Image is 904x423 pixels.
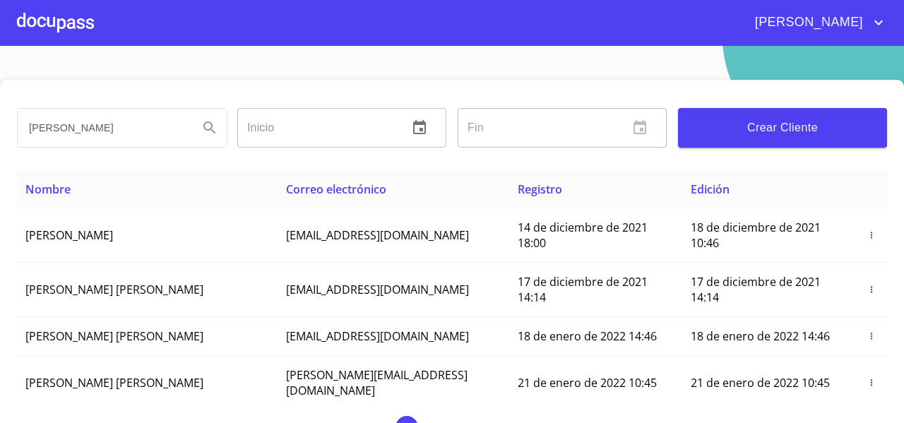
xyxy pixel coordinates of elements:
span: 17 de diciembre de 2021 14:14 [691,274,821,305]
span: Correo electrónico [286,181,386,197]
span: [EMAIL_ADDRESS][DOMAIN_NAME] [286,328,469,344]
span: Nombre [25,181,71,197]
span: 18 de diciembre de 2021 10:46 [691,220,821,251]
span: 14 de diciembre de 2021 18:00 [518,220,648,251]
span: 21 de enero de 2022 10:45 [518,375,657,391]
span: [PERSON_NAME][EMAIL_ADDRESS][DOMAIN_NAME] [286,367,468,398]
span: 21 de enero de 2022 10:45 [691,375,830,391]
span: 17 de diciembre de 2021 14:14 [518,274,648,305]
input: search [18,109,187,147]
span: [PERSON_NAME] [PERSON_NAME] [25,328,203,344]
span: [EMAIL_ADDRESS][DOMAIN_NAME] [286,227,469,243]
span: [EMAIL_ADDRESS][DOMAIN_NAME] [286,282,469,297]
span: Crear Cliente [689,118,876,138]
button: account of current user [744,11,887,34]
span: 18 de enero de 2022 14:46 [518,328,657,344]
button: Crear Cliente [678,108,887,148]
span: 18 de enero de 2022 14:46 [691,328,830,344]
span: [PERSON_NAME] [25,227,113,243]
span: [PERSON_NAME] [PERSON_NAME] [25,282,203,297]
span: Edición [691,181,730,197]
span: [PERSON_NAME] [744,11,870,34]
button: Search [193,111,227,145]
span: Registro [518,181,562,197]
span: [PERSON_NAME] [PERSON_NAME] [25,375,203,391]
